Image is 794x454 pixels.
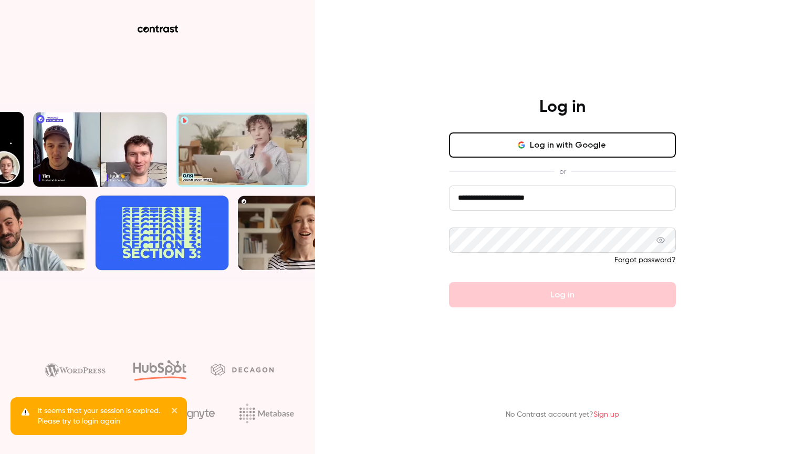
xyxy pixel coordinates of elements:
[211,364,274,375] img: decagon
[38,406,164,427] p: It seems that your session is expired. Please try to login again
[554,166,571,177] span: or
[171,406,179,418] button: close
[614,256,676,264] a: Forgot password?
[539,97,586,118] h4: Log in
[506,409,619,420] p: No Contrast account yet?
[593,411,619,418] a: Sign up
[449,132,676,158] button: Log in with Google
